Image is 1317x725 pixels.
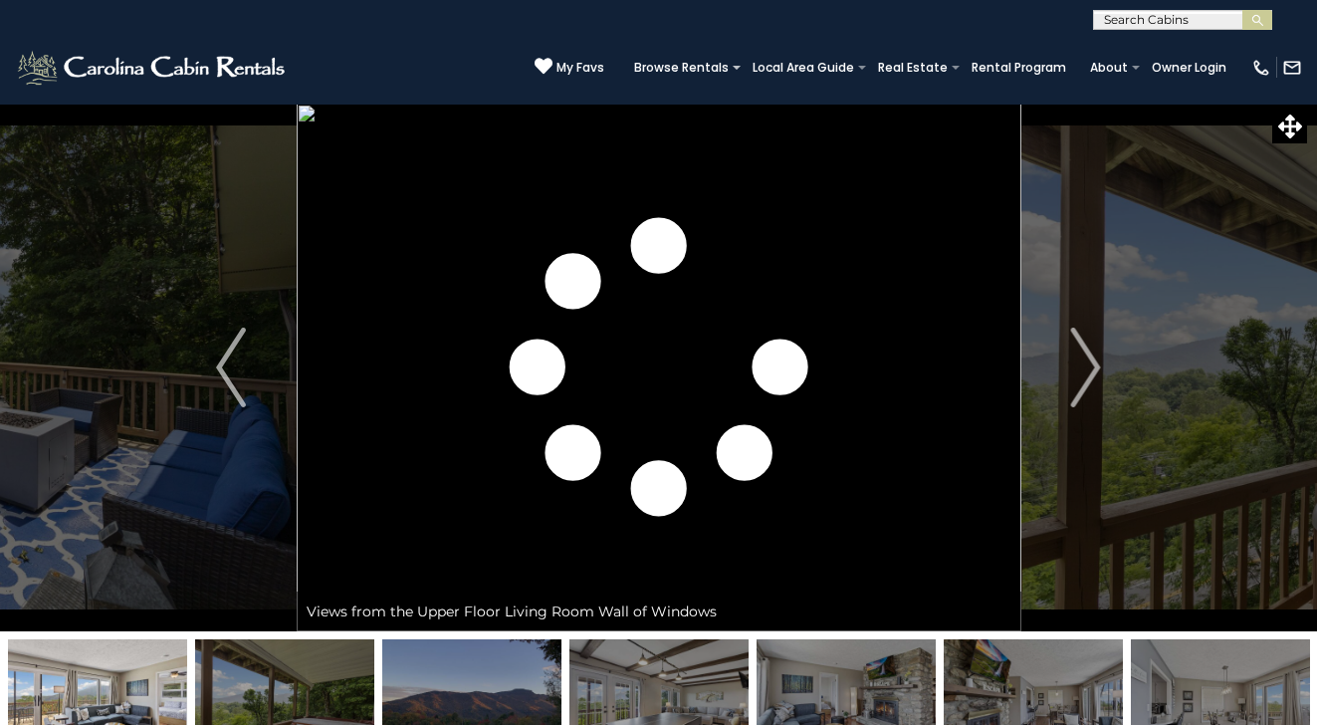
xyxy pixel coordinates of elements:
[556,59,604,77] span: My Favs
[1282,58,1302,78] img: mail-regular-white.png
[743,54,864,82] a: Local Area Guide
[15,48,291,88] img: White-1-2.png
[624,54,739,82] a: Browse Rentals
[216,328,246,407] img: arrow
[297,592,1021,631] div: Views from the Upper Floor Living Room Wall of Windows
[535,57,604,78] a: My Favs
[962,54,1076,82] a: Rental Program
[166,104,297,631] button: Previous
[1251,58,1271,78] img: phone-regular-white.png
[1142,54,1236,82] a: Owner Login
[1020,104,1151,631] button: Next
[868,54,958,82] a: Real Estate
[1071,328,1101,407] img: arrow
[1080,54,1138,82] a: About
